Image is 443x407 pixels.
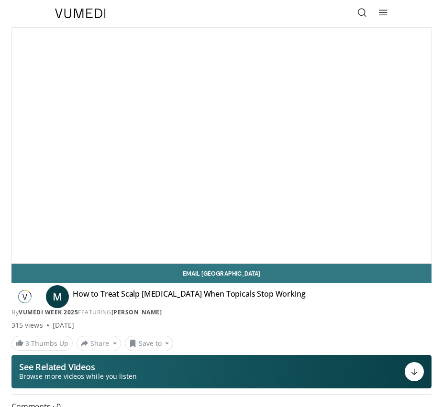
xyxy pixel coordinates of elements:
button: See Related Videos Browse more videos while you listen [11,355,432,388]
a: Email [GEOGRAPHIC_DATA] [11,264,432,283]
a: 3 Thumbs Up [11,336,73,351]
p: See Related Videos [19,362,137,372]
span: 315 views [11,321,43,330]
button: Save to [125,336,174,351]
a: [PERSON_NAME] [111,308,162,316]
h4: How to Treat Scalp [MEDICAL_DATA] When Topicals Stop Working [73,289,305,304]
img: VuMedi Logo [55,9,106,18]
div: By FEATURING [11,308,432,317]
a: M [46,285,69,308]
button: Share [77,336,121,351]
a: Vumedi Week 2025 [19,308,78,316]
div: [DATE] [53,321,74,330]
video-js: Video Player [12,28,431,263]
span: 3 [25,339,29,348]
span: Browse more videos while you listen [19,372,137,381]
img: Vumedi Week 2025 [11,289,38,304]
